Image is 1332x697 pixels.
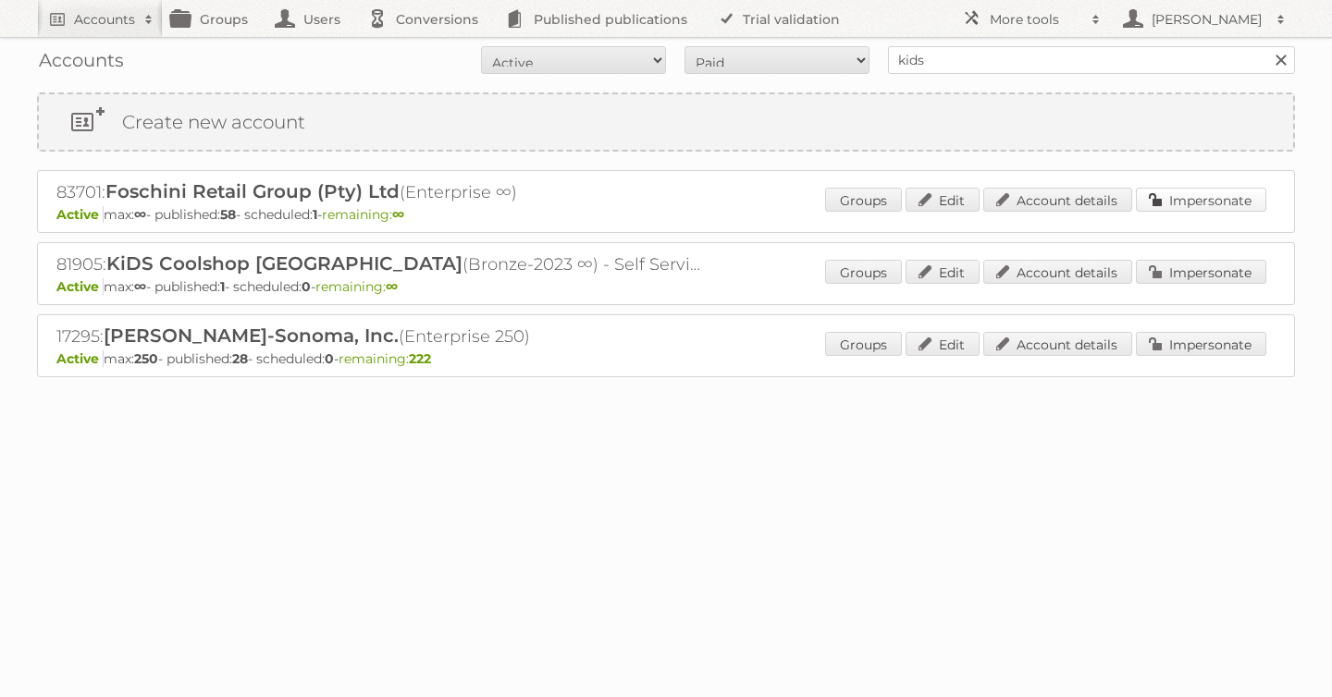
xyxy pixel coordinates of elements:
strong: ∞ [386,278,398,295]
h2: 83701: (Enterprise ∞) [56,180,704,204]
h2: [PERSON_NAME] [1147,10,1267,29]
a: Create new account [39,94,1293,150]
a: Account details [983,188,1132,212]
a: Impersonate [1136,332,1266,356]
strong: 28 [232,350,248,367]
span: [PERSON_NAME]-Sonoma, Inc. [104,324,399,347]
h2: 17295: (Enterprise 250) [56,324,704,348]
p: max: - published: - scheduled: - [56,206,1276,223]
p: max: - published: - scheduled: - [56,278,1276,295]
strong: 250 [134,350,158,367]
span: Active [56,350,104,367]
span: KiDS Coolshop [GEOGRAPHIC_DATA] [106,252,462,275]
span: Active [56,206,104,223]
h2: Accounts [74,10,135,29]
strong: 222 [409,350,431,367]
strong: ∞ [392,206,404,223]
p: max: - published: - scheduled: - [56,350,1276,367]
a: Groups [825,188,902,212]
a: Groups [825,332,902,356]
strong: 58 [220,206,236,223]
span: Foschini Retail Group (Pty) Ltd [105,180,400,202]
span: Active [56,278,104,295]
strong: 0 [325,350,334,367]
a: Account details [983,260,1132,284]
strong: 1 [220,278,225,295]
a: Groups [825,260,902,284]
strong: ∞ [134,278,146,295]
a: Impersonate [1136,188,1266,212]
span: remaining: [339,350,431,367]
h2: 81905: (Bronze-2023 ∞) - Self Service [56,252,704,276]
span: remaining: [315,278,398,295]
strong: ∞ [134,206,146,223]
strong: 1 [313,206,317,223]
a: Edit [906,260,980,284]
a: Account details [983,332,1132,356]
a: Impersonate [1136,260,1266,284]
a: Edit [906,188,980,212]
span: remaining: [322,206,404,223]
a: Edit [906,332,980,356]
strong: 0 [302,278,311,295]
h2: More tools [990,10,1082,29]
